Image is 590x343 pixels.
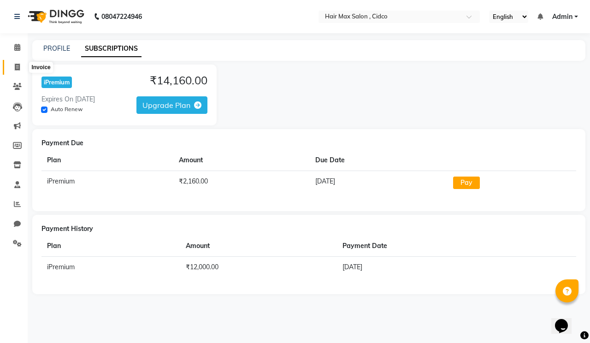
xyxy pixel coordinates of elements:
[41,150,173,171] th: Plan
[136,96,207,114] button: Upgrade Plan
[81,41,142,57] a: SUBSCRIPTIONS
[337,236,537,257] th: Payment Date
[180,256,337,278] td: ₹12,000.00
[41,95,95,104] div: Expires On [DATE]
[453,177,480,189] button: Pay
[41,256,180,278] td: iPremium
[24,4,87,30] img: logo
[337,256,537,278] td: [DATE]
[41,77,72,88] div: iPremium
[51,105,83,113] label: Auto Renew
[41,171,173,195] td: iPremium
[552,12,572,22] span: Admin
[41,138,576,148] div: Payment Due
[180,236,337,257] th: Amount
[150,74,207,87] h4: ₹14,160.00
[41,236,180,257] th: Plan
[310,150,448,171] th: Due Date
[551,306,581,334] iframe: chat widget
[310,171,448,195] td: [DATE]
[29,62,53,73] div: Invoice
[173,171,310,195] td: ₹2,160.00
[173,150,310,171] th: Amount
[43,44,70,53] a: PROFILE
[41,224,576,234] div: Payment History
[142,101,190,110] span: Upgrade Plan
[101,4,142,30] b: 08047224946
